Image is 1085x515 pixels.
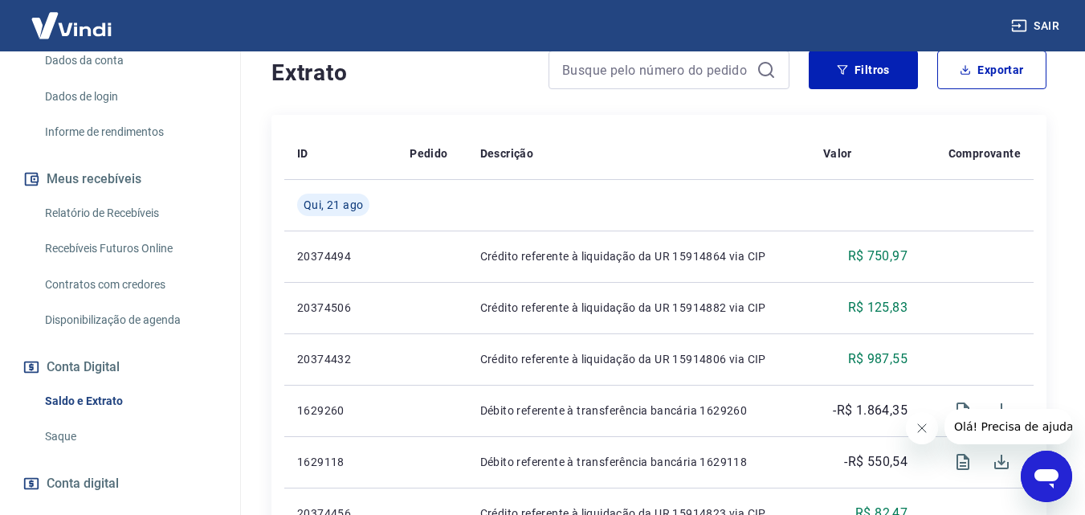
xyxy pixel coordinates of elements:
span: Olá! Precisa de ajuda? [10,11,135,24]
span: Download [982,391,1021,430]
p: -R$ 550,54 [844,452,908,472]
p: Descrição [480,145,534,161]
span: Download [982,443,1021,481]
a: Relatório de Recebíveis [39,197,221,230]
p: Pedido [410,145,447,161]
a: Saldo e Extrato [39,385,221,418]
h4: Extrato [271,57,529,89]
p: R$ 987,55 [848,349,908,369]
a: Dados da conta [39,44,221,77]
p: 20374432 [297,351,384,367]
p: ID [297,145,308,161]
p: R$ 125,83 [848,298,908,317]
iframe: Fechar mensagem [906,412,938,444]
p: Débito referente à transferência bancária 1629260 [480,403,797,419]
p: 20374506 [297,300,384,316]
img: Vindi [19,1,124,50]
p: -R$ 1.864,35 [833,401,908,420]
button: Exportar [937,51,1046,89]
p: 1629118 [297,454,384,470]
a: Contratos com credores [39,268,221,301]
a: Saque [39,420,221,453]
p: R$ 750,97 [848,247,908,266]
span: Visualizar [944,443,982,481]
button: Meus recebíveis [19,161,221,197]
iframe: Botão para abrir a janela de mensagens [1021,451,1072,502]
p: Comprovante [948,145,1021,161]
button: Conta Digital [19,349,221,385]
span: Qui, 21 ago [304,197,363,213]
p: Valor [823,145,852,161]
p: 20374494 [297,248,384,264]
p: Débito referente à transferência bancária 1629118 [480,454,797,470]
span: Conta digital [47,472,119,495]
p: Crédito referente à liquidação da UR 15914806 via CIP [480,351,797,367]
input: Busque pelo número do pedido [562,58,750,82]
p: Crédito referente à liquidação da UR 15914882 via CIP [480,300,797,316]
p: 1629260 [297,403,384,419]
a: Dados de login [39,80,221,113]
span: Visualizar [944,391,982,430]
button: Sair [1008,11,1066,41]
a: Conta digital [19,466,221,501]
p: Crédito referente à liquidação da UR 15914864 via CIP [480,248,797,264]
a: Disponibilização de agenda [39,304,221,337]
a: Informe de rendimentos [39,116,221,149]
iframe: Mensagem da empresa [944,409,1072,444]
a: Recebíveis Futuros Online [39,232,221,265]
button: Filtros [809,51,918,89]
